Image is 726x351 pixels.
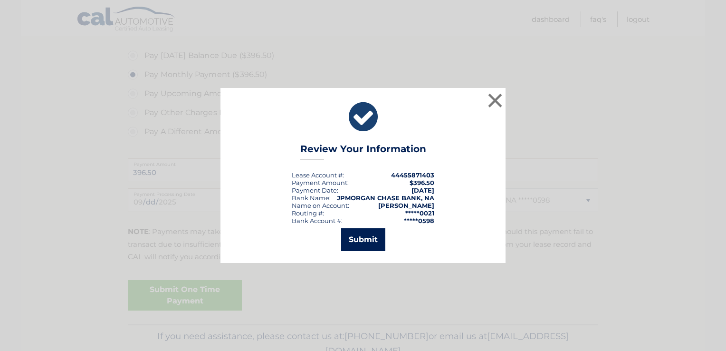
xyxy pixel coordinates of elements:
[378,202,434,209] strong: [PERSON_NAME]
[292,179,349,186] div: Payment Amount:
[292,194,331,202] div: Bank Name:
[292,202,349,209] div: Name on Account:
[300,143,426,160] h3: Review Your Information
[337,194,434,202] strong: JPMORGAN CHASE BANK, NA
[292,217,343,224] div: Bank Account #:
[341,228,385,251] button: Submit
[292,209,324,217] div: Routing #:
[391,171,434,179] strong: 44455871403
[292,186,337,194] span: Payment Date
[410,179,434,186] span: $396.50
[292,171,344,179] div: Lease Account #:
[411,186,434,194] span: [DATE]
[292,186,338,194] div: :
[486,91,505,110] button: ×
